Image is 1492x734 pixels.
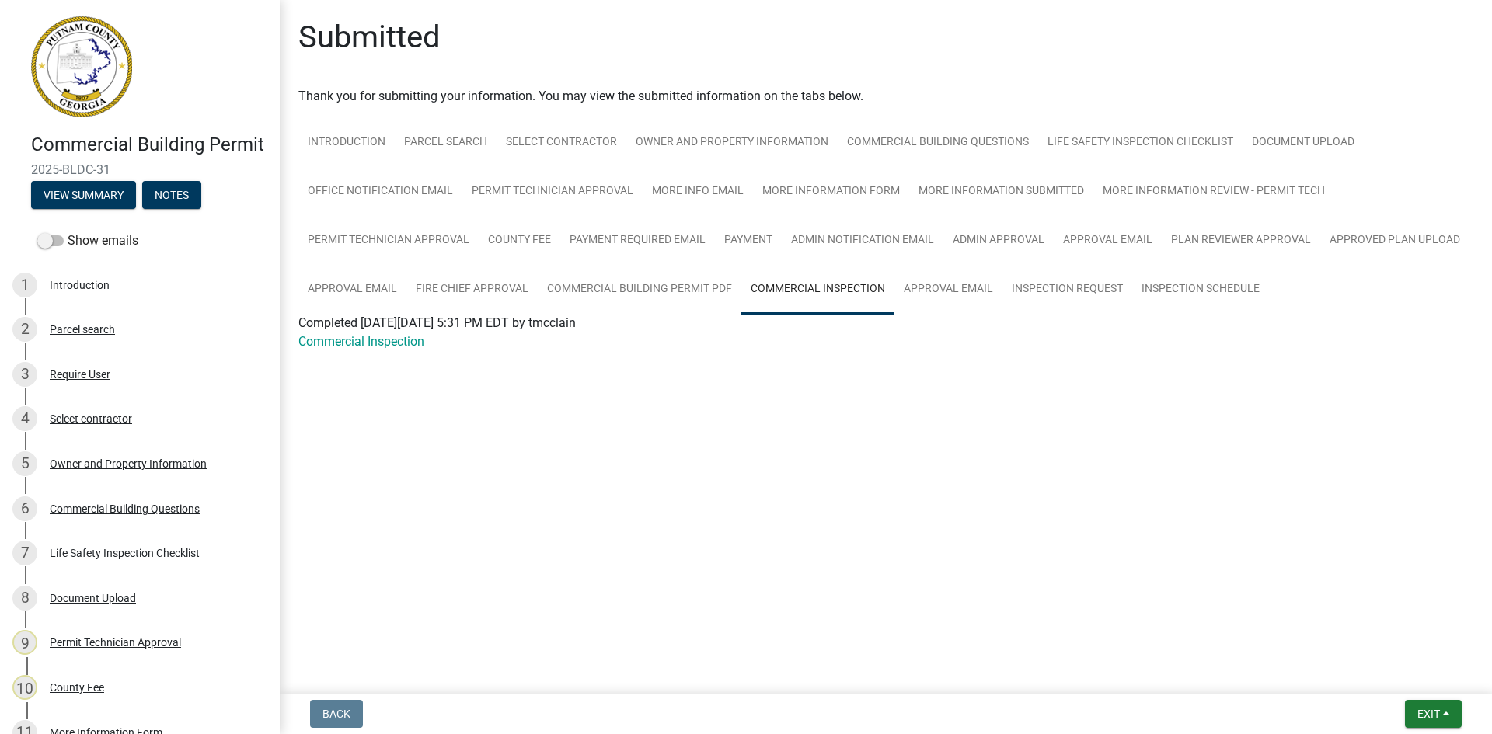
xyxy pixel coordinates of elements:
div: Life Safety Inspection Checklist [50,548,200,558]
a: Owner and Property Information [626,118,838,168]
a: Commercial Inspection [741,265,894,315]
img: Putnam County, Georgia [31,16,132,117]
div: Introduction [50,280,110,290]
div: Permit Technician Approval [50,637,181,648]
span: Completed [DATE][DATE] 5:31 PM EDT by tmcclain [298,315,576,330]
a: Permit Technician Approval [462,167,643,217]
div: Commercial Building Questions [50,503,200,514]
div: Select contractor [50,413,132,424]
div: 8 [12,586,37,611]
div: County Fee [50,682,104,693]
span: Back [322,708,350,720]
button: Back [310,700,363,728]
a: Plan Reviewer Approval [1162,216,1320,266]
a: Commercial Building Permit PDF [538,265,741,315]
div: 9 [12,630,37,655]
a: Payment [715,216,782,266]
wm-modal-confirm: Notes [142,190,201,202]
a: Admin Approval [943,216,1054,266]
a: Approved Plan Upload [1320,216,1469,266]
div: 2 [12,317,37,342]
a: Payment Required Email [560,216,715,266]
div: 6 [12,496,37,521]
div: Parcel search [50,324,115,335]
div: Owner and Property Information [50,458,207,469]
button: View Summary [31,181,136,209]
a: More Information Review - Permit Tech [1093,167,1334,217]
a: Life Safety Inspection Checklist [1038,118,1243,168]
button: Notes [142,181,201,209]
a: Approval Email [1054,216,1162,266]
a: Inspection Request [1002,265,1132,315]
a: Commercial Inspection [298,334,424,349]
a: More Information Submitted [909,167,1093,217]
a: Fire Chief Approval [406,265,538,315]
h4: Commercial Building Permit [31,134,267,156]
a: Admin Notification Email [782,216,943,266]
div: Thank you for submitting your information. You may view the submitted information on the tabs below. [298,87,1473,106]
a: Permit Technician Approval [298,216,479,266]
a: Commercial Building Questions [838,118,1038,168]
a: More Information Form [753,167,909,217]
div: 1 [12,273,37,297]
a: Select contractor [497,118,626,168]
div: Document Upload [50,593,136,604]
a: Office Notification Email [298,167,462,217]
div: 3 [12,362,37,387]
span: 2025-BLDC-31 [31,162,249,177]
h1: Submitted [298,19,441,56]
a: Document Upload [1243,118,1364,168]
a: More Info Email [643,167,753,217]
a: Parcel search [395,118,497,168]
div: 4 [12,406,37,431]
span: Exit [1417,708,1440,720]
label: Show emails [37,231,138,250]
div: 10 [12,675,37,700]
wm-modal-confirm: Summary [31,190,136,202]
a: County Fee [479,216,560,266]
div: 7 [12,541,37,565]
div: 5 [12,451,37,476]
div: Require User [50,369,110,380]
button: Exit [1405,700,1462,728]
a: Inspection Schedule [1132,265,1269,315]
a: Approval Email [894,265,1002,315]
a: Approval Email [298,265,406,315]
a: Introduction [298,118,395,168]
